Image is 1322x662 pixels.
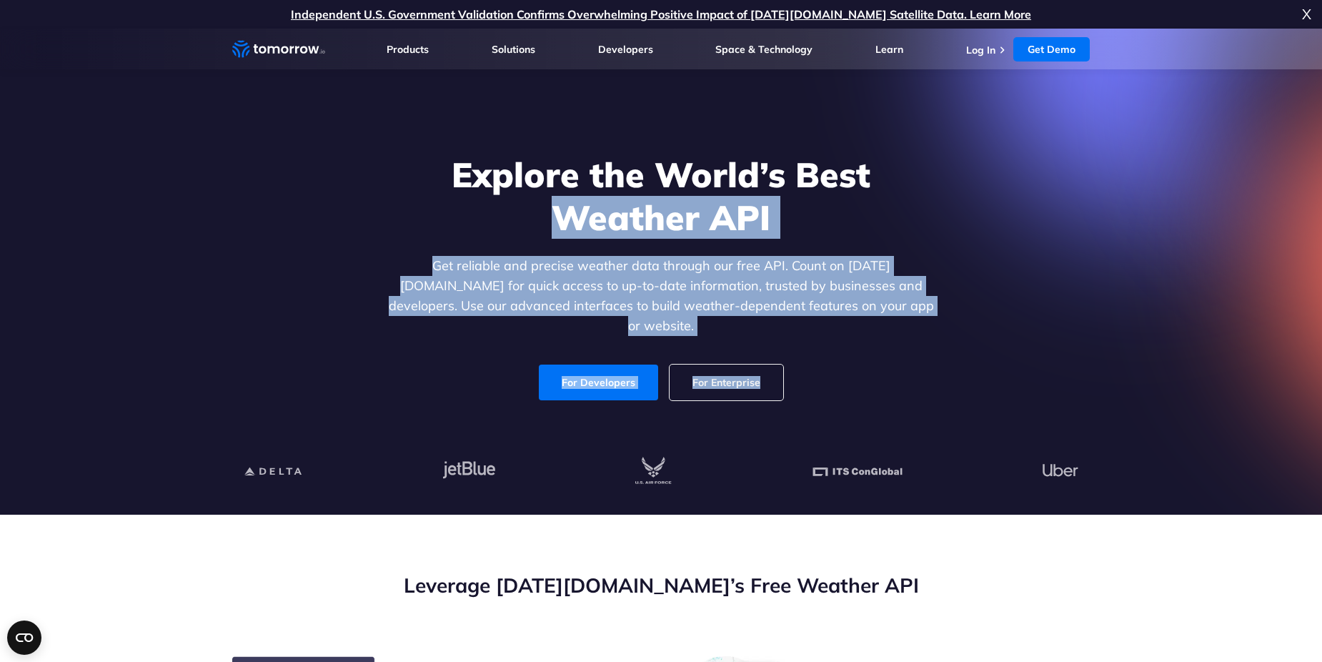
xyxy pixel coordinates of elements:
[385,153,937,239] h1: Explore the World’s Best Weather API
[232,572,1090,599] h2: Leverage [DATE][DOMAIN_NAME]’s Free Weather API
[966,44,995,56] a: Log In
[715,43,812,56] a: Space & Technology
[291,7,1031,21] a: Independent U.S. Government Validation Confirms Overwhelming Positive Impact of [DATE][DOMAIN_NAM...
[492,43,535,56] a: Solutions
[670,365,783,400] a: For Enterprise
[232,39,325,60] a: Home link
[539,365,658,400] a: For Developers
[598,43,653,56] a: Developers
[7,621,41,655] button: Open CMP widget
[385,256,937,336] p: Get reliable and precise weather data through our free API. Count on [DATE][DOMAIN_NAME] for quic...
[1013,37,1090,61] a: Get Demo
[875,43,903,56] a: Learn
[387,43,429,56] a: Products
